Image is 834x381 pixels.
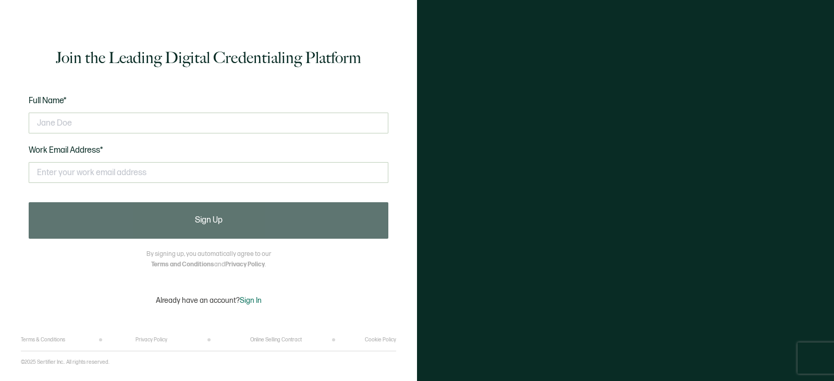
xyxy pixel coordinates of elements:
a: Privacy Policy [225,261,265,268]
a: Privacy Policy [136,337,167,343]
a: Online Selling Contract [250,337,302,343]
p: Already have an account? [156,296,262,305]
a: Terms and Conditions [151,261,214,268]
p: ©2025 Sertifier Inc.. All rights reserved. [21,359,109,365]
span: Work Email Address* [29,145,103,155]
span: Sign In [240,296,262,305]
h1: Join the Leading Digital Credentialing Platform [56,47,361,68]
button: Sign Up [29,202,388,239]
input: Enter your work email address [29,162,388,183]
a: Terms & Conditions [21,337,65,343]
span: Full Name* [29,96,67,106]
input: Jane Doe [29,113,388,133]
span: Sign Up [195,216,223,225]
p: By signing up, you automatically agree to our and . [146,249,271,270]
a: Cookie Policy [365,337,396,343]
